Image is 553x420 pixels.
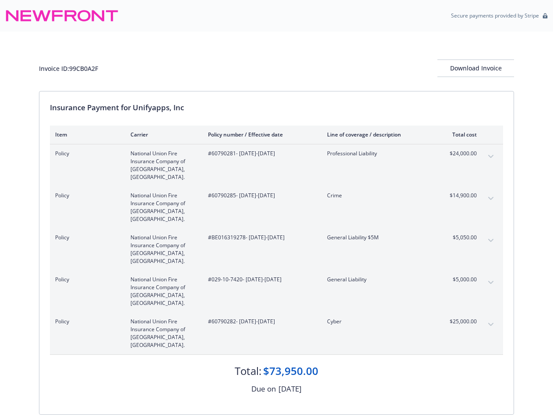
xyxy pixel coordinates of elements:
[50,312,503,354] div: PolicyNational Union Fire Insurance Company of [GEOGRAPHIC_DATA], [GEOGRAPHIC_DATA].#60790282- [D...
[130,318,194,349] span: National Union Fire Insurance Company of [GEOGRAPHIC_DATA], [GEOGRAPHIC_DATA].
[130,192,194,223] span: National Union Fire Insurance Company of [GEOGRAPHIC_DATA], [GEOGRAPHIC_DATA].
[50,102,503,113] div: Insurance Payment for Unifyapps, Inc
[444,192,477,199] span: $14,900.00
[484,276,498,290] button: expand content
[55,234,116,241] span: Policy
[39,64,98,73] div: Invoice ID: 99CB0A2F
[208,234,313,241] span: #BE016319278 - [DATE]-[DATE]
[327,318,430,325] span: Cyber
[55,192,116,199] span: Policy
[50,186,503,228] div: PolicyNational Union Fire Insurance Company of [GEOGRAPHIC_DATA], [GEOGRAPHIC_DATA].#60790285- [D...
[451,12,539,19] p: Secure payments provided by Stripe
[327,234,430,241] span: General Liability $5M
[327,192,430,199] span: Crime
[327,276,430,283] span: General Liability
[130,150,194,181] span: National Union Fire Insurance Company of [GEOGRAPHIC_DATA], [GEOGRAPHIC_DATA].
[50,270,503,312] div: PolicyNational Union Fire Insurance Company of [GEOGRAPHIC_DATA], [GEOGRAPHIC_DATA].#029-10-7420-...
[130,276,194,307] span: National Union Fire Insurance Company of [GEOGRAPHIC_DATA], [GEOGRAPHIC_DATA].
[130,131,194,138] div: Carrier
[50,144,503,186] div: PolicyNational Union Fire Insurance Company of [GEOGRAPHIC_DATA], [GEOGRAPHIC_DATA].#60790281- [D...
[327,131,430,138] div: Line of coverage / description
[251,383,276,395] div: Due on
[208,131,313,138] div: Policy number / Effective date
[437,59,514,77] button: Download Invoice
[208,276,313,283] span: #029-10-7420 - [DATE]-[DATE]
[484,150,498,164] button: expand content
[327,150,430,157] span: Professional Liability
[55,276,116,283] span: Policy
[444,150,477,157] span: $24,000.00
[208,150,313,157] span: #60790281 - [DATE]-[DATE]
[444,318,477,325] span: $25,000.00
[484,234,498,248] button: expand content
[130,234,194,265] span: National Union Fire Insurance Company of [GEOGRAPHIC_DATA], [GEOGRAPHIC_DATA].
[278,383,302,395] div: [DATE]
[55,150,116,157] span: Policy
[484,318,498,332] button: expand content
[444,234,477,241] span: $5,050.00
[55,131,116,138] div: Item
[50,228,503,270] div: PolicyNational Union Fire Insurance Company of [GEOGRAPHIC_DATA], [GEOGRAPHIC_DATA].#BE016319278-...
[444,276,477,283] span: $5,000.00
[444,131,477,138] div: Total cost
[208,318,313,325] span: #60790282 - [DATE]-[DATE]
[263,364,318,378] div: $73,950.00
[208,192,313,199] span: #60790285 - [DATE]-[DATE]
[235,364,261,378] div: Total:
[55,318,116,325] span: Policy
[484,192,498,206] button: expand content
